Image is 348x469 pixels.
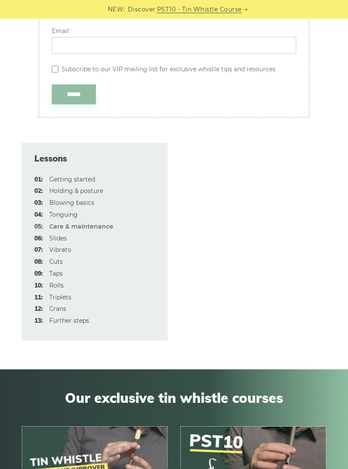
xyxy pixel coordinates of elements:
[34,153,155,165] span: Lessons
[52,28,296,35] label: Email
[49,199,94,207] a: 03:Blowing basics
[34,186,43,196] span: 02:
[49,223,113,230] strong: Care & maintenance
[34,293,43,303] span: 11:
[128,5,156,14] span: Discover
[34,210,43,220] span: 04:
[22,390,326,406] span: Our exclusive tin whistle courses
[34,269,43,279] span: 09:
[49,211,78,218] a: 04:Tonguing
[34,304,43,314] span: 12:
[49,317,89,324] a: 13:Further steps
[49,270,63,277] a: 09:Taps
[34,316,43,326] span: 13:
[34,257,43,267] span: 08:
[34,222,43,232] span: 05:
[34,175,43,185] span: 01:
[49,305,66,313] a: 12:Crans
[49,187,103,195] a: 02:Holding & posture
[157,5,242,14] a: PST10 - Tin Whistle Course
[34,245,43,255] span: 07:
[49,282,64,289] a: 10:Rolls
[34,234,43,244] span: 06:
[49,246,71,254] a: 07:Vibrato
[49,176,95,183] a: 01:Getting started
[34,281,43,291] span: 10:
[49,258,63,265] a: 08:Cuts
[62,66,275,73] label: Subscribe to our VIP mailing list for exclusive whistle tips and resources
[49,293,71,301] a: 11:Triplets
[108,5,125,14] span: NEW:
[49,234,67,242] a: 06:Slides
[34,198,43,208] span: 03:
